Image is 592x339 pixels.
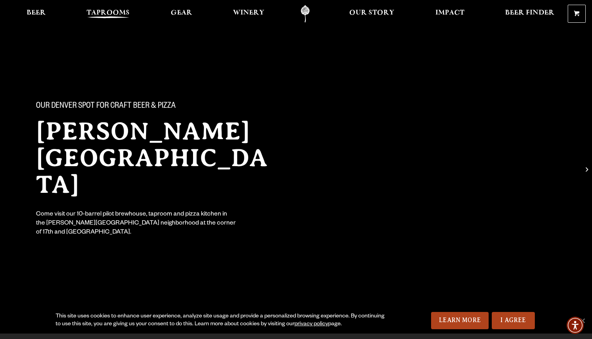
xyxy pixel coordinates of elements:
[435,10,464,16] span: Impact
[349,10,394,16] span: Our Story
[430,5,469,23] a: Impact
[492,312,535,329] a: I Agree
[344,5,399,23] a: Our Story
[505,10,554,16] span: Beer Finder
[228,5,269,23] a: Winery
[56,313,387,328] div: This site uses cookies to enhance user experience, analyze site usage and provide a personalized ...
[233,10,264,16] span: Winery
[431,312,489,329] a: Learn More
[166,5,197,23] a: Gear
[171,10,192,16] span: Gear
[294,321,328,328] a: privacy policy
[291,5,320,23] a: Odell Home
[36,210,236,237] div: Come visit our 10-barrel pilot brewhouse, taproom and pizza kitchen in the [PERSON_NAME][GEOGRAPH...
[36,118,280,198] h2: [PERSON_NAME][GEOGRAPHIC_DATA]
[22,5,51,23] a: Beer
[27,10,46,16] span: Beer
[87,10,130,16] span: Taprooms
[36,102,176,112] span: Our Denver spot for craft beer & pizza
[500,5,560,23] a: Beer Finder
[81,5,135,23] a: Taprooms
[567,317,584,334] div: Accessibility Menu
